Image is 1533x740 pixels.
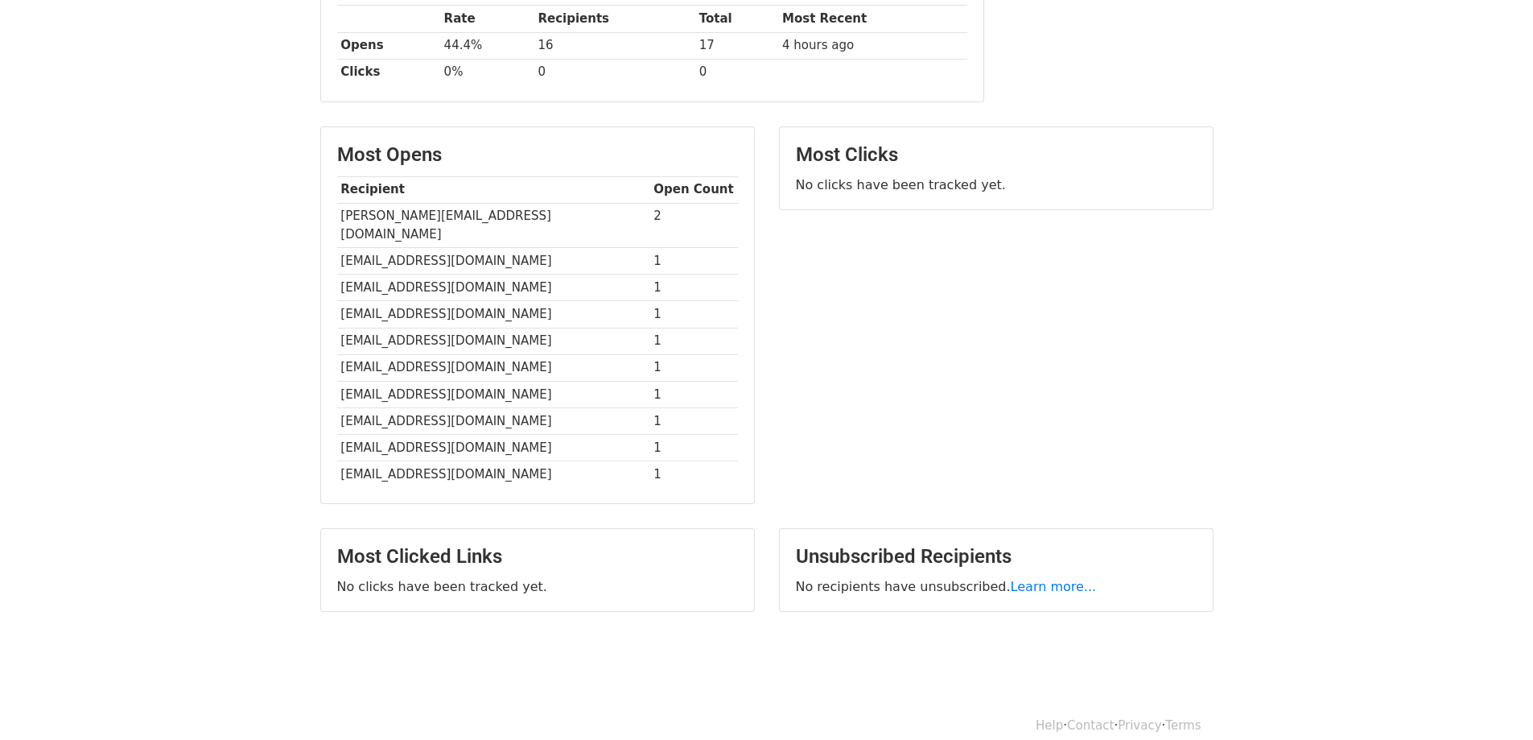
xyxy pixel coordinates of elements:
td: 4 hours ago [778,32,966,59]
td: 1 [650,354,738,381]
td: 1 [650,461,738,488]
td: 1 [650,434,738,461]
th: Open Count [650,176,738,203]
td: 1 [650,381,738,407]
td: [EMAIL_ADDRESS][DOMAIN_NAME] [337,461,650,488]
th: Rate [440,6,534,32]
a: Terms [1165,718,1201,733]
td: [EMAIL_ADDRESS][DOMAIN_NAME] [337,328,650,354]
td: [PERSON_NAME][EMAIL_ADDRESS][DOMAIN_NAME] [337,203,650,248]
td: [EMAIL_ADDRESS][DOMAIN_NAME] [337,407,650,434]
a: Help [1036,718,1063,733]
td: [EMAIL_ADDRESS][DOMAIN_NAME] [337,381,650,407]
p: No recipients have unsubscribed. [796,578,1197,595]
a: Learn more... [1011,579,1097,594]
a: Privacy [1118,718,1161,733]
td: 0 [534,59,695,85]
th: Total [695,6,778,32]
a: Contact [1067,718,1114,733]
td: 1 [650,328,738,354]
p: No clicks have been tracked yet. [337,578,738,595]
td: 44.4% [440,32,534,59]
h3: Most Opens [337,143,738,167]
td: 17 [695,32,778,59]
td: [EMAIL_ADDRESS][DOMAIN_NAME] [337,301,650,328]
td: 1 [650,275,738,301]
h3: Most Clicked Links [337,545,738,568]
p: No clicks have been tracked yet. [796,176,1197,193]
td: 16 [534,32,695,59]
iframe: Chat Widget [1453,663,1533,740]
h3: Unsubscribed Recipients [796,545,1197,568]
th: Recipients [534,6,695,32]
td: [EMAIL_ADDRESS][DOMAIN_NAME] [337,275,650,301]
td: [EMAIL_ADDRESS][DOMAIN_NAME] [337,434,650,461]
td: [EMAIL_ADDRESS][DOMAIN_NAME] [337,248,650,275]
td: 1 [650,301,738,328]
td: 0% [440,59,534,85]
th: Recipient [337,176,650,203]
th: Opens [337,32,440,59]
td: 1 [650,248,738,275]
td: 1 [650,407,738,434]
th: Clicks [337,59,440,85]
td: 2 [650,203,738,248]
th: Most Recent [778,6,966,32]
td: [EMAIL_ADDRESS][DOMAIN_NAME] [337,354,650,381]
h3: Most Clicks [796,143,1197,167]
td: 0 [695,59,778,85]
